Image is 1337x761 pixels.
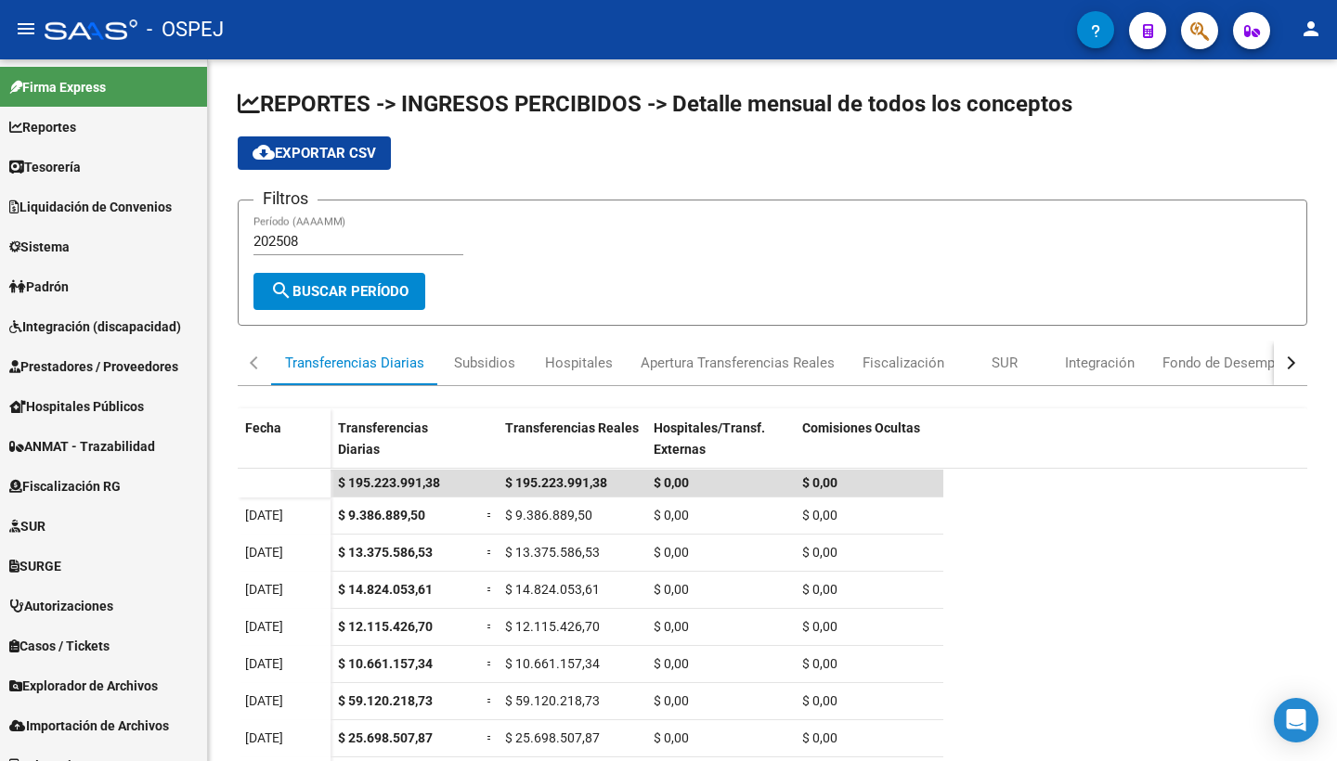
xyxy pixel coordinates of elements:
div: Fiscalización [863,353,944,373]
datatable-header-cell: Fecha [238,408,331,486]
span: Fecha [245,420,281,435]
div: Open Intercom Messenger [1274,698,1318,742]
span: Casos / Tickets [9,636,110,656]
span: = [487,582,494,597]
span: - OSPEJ [147,9,224,50]
div: Apertura Transferencias Reales [641,353,835,373]
span: $ 25.698.507,87 [505,730,600,745]
span: $ 12.115.426,70 [338,619,433,634]
datatable-header-cell: Comisiones Ocultas [795,408,943,486]
span: $ 59.120.218,73 [338,693,433,708]
span: Prestadores / Proveedores [9,356,178,377]
span: $ 0,00 [654,619,689,634]
span: REPORTES -> INGRESOS PERCIBIDOS -> Detalle mensual de todos los conceptos [238,91,1072,117]
span: $ 14.824.053,61 [338,582,433,597]
span: $ 25.698.507,87 [338,730,433,745]
span: = [487,619,494,634]
span: Buscar Período [270,283,409,300]
span: [DATE] [245,693,283,708]
div: Subsidios [454,353,515,373]
span: [DATE] [245,656,283,671]
span: = [487,693,494,708]
span: $ 0,00 [802,619,837,634]
span: Hospitales/Transf. Externas [654,420,765,457]
span: $ 0,00 [802,693,837,708]
span: Transferencias Diarias [338,420,428,457]
span: $ 0,00 [654,545,689,560]
span: $ 9.386.889,50 [338,508,425,522]
span: Exportar CSV [253,145,376,161]
button: Buscar Período [253,273,425,310]
mat-icon: search [270,279,292,302]
span: Firma Express [9,77,106,97]
span: Comisiones Ocultas [802,420,920,435]
mat-icon: cloud_download [253,141,275,163]
div: Hospitales [545,353,613,373]
span: $ 0,00 [802,656,837,671]
span: = [487,730,494,745]
span: $ 0,00 [654,475,689,490]
span: Transferencias Reales [505,420,639,435]
span: = [487,545,494,560]
span: $ 0,00 [654,508,689,522]
div: SUR [992,353,1018,373]
span: $ 10.661.157,34 [338,656,433,671]
span: $ 0,00 [802,730,837,745]
span: $ 0,00 [654,730,689,745]
div: Fondo de Desempleo [1162,353,1294,373]
span: $ 0,00 [802,582,837,597]
span: Reportes [9,117,76,137]
span: Hospitales Públicos [9,396,144,417]
span: = [487,656,494,671]
span: $ 0,00 [654,693,689,708]
span: Tesorería [9,157,81,177]
span: [DATE] [245,545,283,560]
span: $ 13.375.586,53 [338,545,433,560]
span: $ 13.375.586,53 [505,545,600,560]
span: $ 0,00 [802,475,837,490]
span: $ 0,00 [654,656,689,671]
span: $ 59.120.218,73 [505,693,600,708]
span: ANMAT - Trazabilidad [9,436,155,457]
span: = [487,508,494,522]
span: [DATE] [245,582,283,597]
div: Transferencias Diarias [285,353,424,373]
span: Sistema [9,237,70,257]
span: Autorizaciones [9,596,113,616]
button: Exportar CSV [238,136,391,170]
h3: Filtros [253,186,318,212]
span: SUR [9,516,45,536]
datatable-header-cell: Hospitales/Transf. Externas [646,408,795,486]
span: $ 12.115.426,70 [505,619,600,634]
div: Integración [1065,353,1135,373]
span: Importación de Archivos [9,716,169,736]
span: [DATE] [245,619,283,634]
span: $ 195.223.991,38 [505,475,607,490]
span: $ 0,00 [802,545,837,560]
span: Integración (discapacidad) [9,316,181,337]
span: Explorador de Archivos [9,676,158,696]
span: $ 14.824.053,61 [505,582,600,597]
mat-icon: person [1300,18,1322,40]
span: Fiscalización RG [9,476,121,497]
datatable-header-cell: Transferencias Diarias [331,408,479,486]
span: [DATE] [245,508,283,522]
span: [DATE] [245,730,283,745]
span: Liquidación de Convenios [9,197,172,217]
mat-icon: menu [15,18,37,40]
span: $ 9.386.889,50 [505,508,592,522]
span: $ 0,00 [802,508,837,522]
span: $ 10.661.157,34 [505,656,600,671]
span: $ 0,00 [654,582,689,597]
span: Padrón [9,277,69,297]
datatable-header-cell: Transferencias Reales [498,408,646,486]
span: SURGE [9,556,61,576]
span: $ 195.223.991,38 [338,475,440,490]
